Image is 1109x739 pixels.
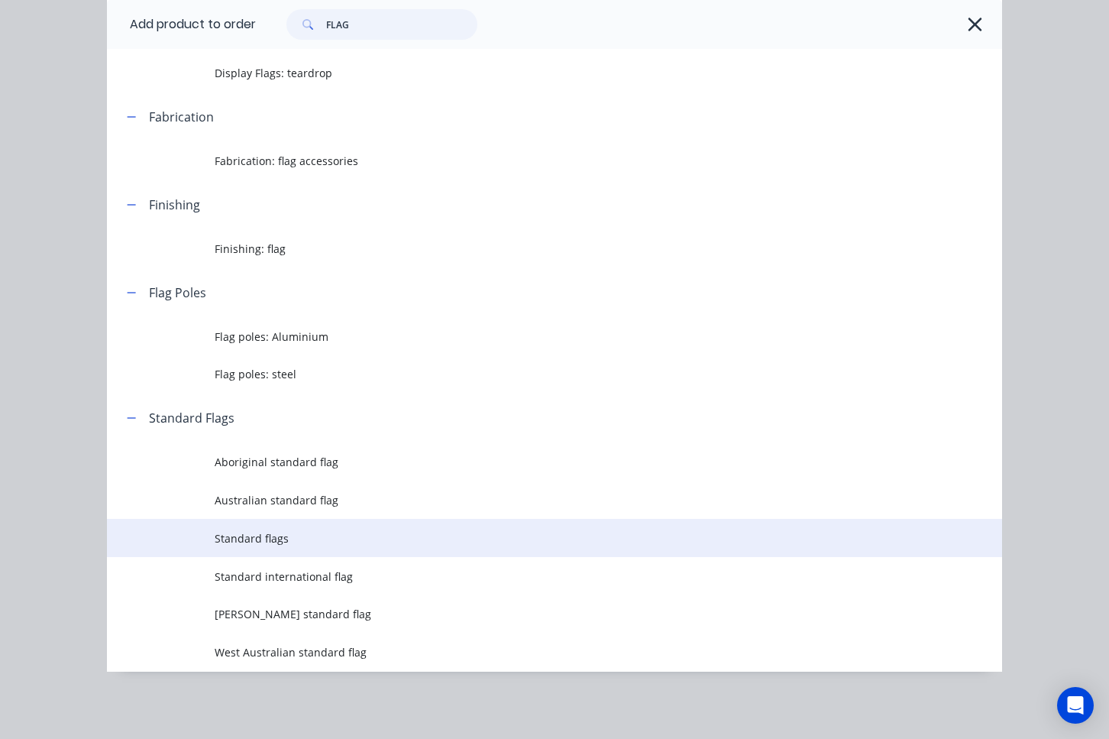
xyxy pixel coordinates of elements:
[215,569,845,585] span: Standard international flag
[215,492,845,508] span: Australian standard flag
[215,454,845,470] span: Aboriginal standard flag
[1057,687,1094,724] div: Open Intercom Messenger
[149,409,234,427] div: Standard Flags
[215,366,845,382] span: Flag poles: steel
[149,196,200,214] div: Finishing
[215,241,845,257] span: Finishing: flag
[215,329,845,345] span: Flag poles: Aluminium
[215,606,845,622] span: [PERSON_NAME] standard flag
[149,108,214,126] div: Fabrication
[215,153,845,169] span: Fabrication: flag accessories
[215,644,845,660] span: West Australian standard flag
[326,9,477,40] input: Search...
[215,530,845,546] span: Standard flags
[149,284,206,302] div: Flag Poles
[215,65,845,81] span: Display Flags: teardrop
